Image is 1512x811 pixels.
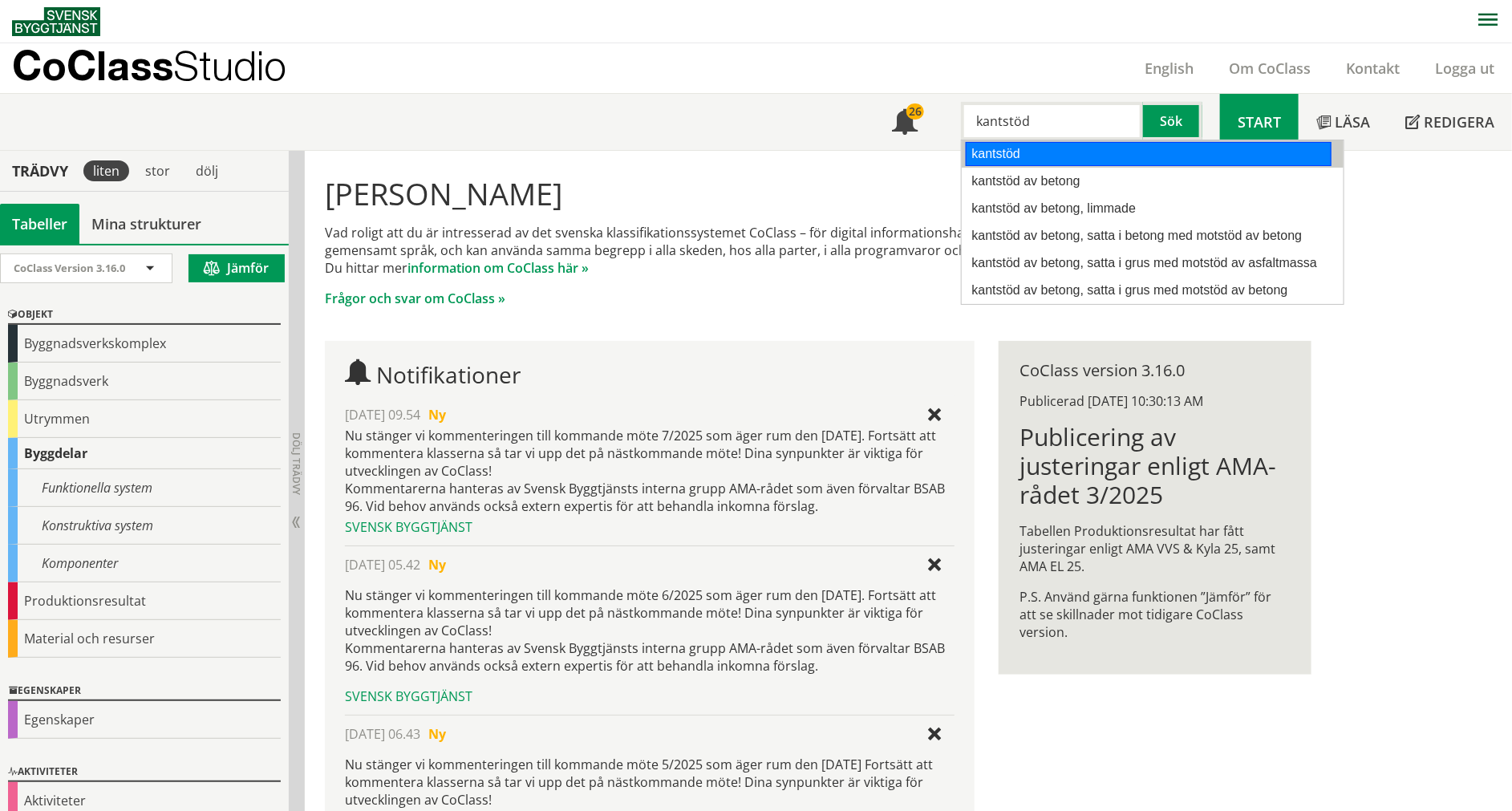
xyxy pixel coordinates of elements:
[8,620,281,658] div: Material och resurser
[428,556,446,574] span: Ny
[892,111,918,136] span: Notifikationer
[12,56,286,75] p: CoClass
[8,400,281,438] div: Utrymmen
[3,162,77,180] div: Trädvy
[1019,362,1290,379] div: CoClass version 3.16.0
[8,763,281,782] div: Aktiviteter
[345,518,954,536] div: Svensk Byggtjänst
[12,7,100,36] img: Svensk Byggtjänst
[1143,102,1202,140] button: Sök
[136,160,180,181] div: stor
[1127,59,1211,78] a: English
[345,406,420,424] span: [DATE] 09.54
[345,725,420,743] span: [DATE] 06.43
[325,224,1311,277] p: Vad roligt att du är intresserad av det svenska klassifikationssystemet CoClass – för digital inf...
[1019,423,1290,509] h1: Publicering av justeringar enligt AMA-rådet 3/2025
[8,363,281,400] div: Byggnadsverk
[1211,59,1328,78] a: Om CoClass
[1220,94,1299,150] a: Start
[1335,112,1370,132] span: Läsa
[12,43,321,93] a: CoClassStudio
[8,507,281,545] div: Konstruktiva system
[8,582,281,620] div: Produktionsresultat
[186,160,228,181] div: dölj
[8,325,281,363] div: Byggnadsverkskomplex
[428,406,446,424] span: Ny
[325,290,505,307] a: Frågor och svar om CoClass »
[376,359,521,390] span: Notifikationer
[1388,94,1512,150] a: Redigera
[967,225,1331,247] div: kantstöd av betong, satta i betong med motstöd av betong
[14,261,125,275] span: CoClass Version 3.16.0
[1424,112,1494,132] span: Redigera
[8,438,281,469] div: Byggdelar
[8,682,281,701] div: Egenskaper
[345,586,954,675] p: Nu stänger vi kommenteringen till kommande möte 6/2025 som äger rum den [DATE]. Fortsätt att komm...
[967,279,1331,302] div: kantstöd av betong, satta i grus med motstöd av betong
[8,701,281,739] div: Egenskaper
[967,197,1331,220] div: kantstöd av betong, limmade
[1019,392,1290,410] div: Publicerad [DATE] 10:30:13 AM
[967,252,1331,274] div: kantstöd av betong, satta i grus med motstöd av asfaltmassa
[1328,59,1417,78] a: Kontakt
[79,204,213,244] a: Mina strukturer
[345,687,954,705] div: Svensk Byggtjänst
[428,725,446,743] span: Ny
[906,103,924,120] div: 26
[345,556,420,574] span: [DATE] 05.42
[8,545,281,582] div: Komponenter
[407,259,589,277] a: information om CoClass här »
[1417,59,1512,78] a: Logga ut
[966,142,1332,166] div: kantstöd
[325,176,1311,211] h1: [PERSON_NAME]
[290,432,303,495] span: Dölj trädvy
[961,102,1143,140] input: Sök
[874,94,935,150] a: 26
[967,170,1331,193] div: kantstöd av betong
[1238,112,1281,132] span: Start
[83,160,129,181] div: liten
[1019,588,1290,641] p: P.S. Använd gärna funktionen ”Jämför” för att se skillnader mot tidigare CoClass version.
[173,42,286,89] span: Studio
[1019,522,1290,575] p: Tabellen Produktionsresultat har fått justeringar enligt AMA VVS & Kyla 25, samt AMA EL 25.
[345,427,954,515] div: Nu stänger vi kommenteringen till kommande möte 7/2025 som äger rum den [DATE]. Fortsätt att komm...
[8,469,281,507] div: Funktionella system
[8,306,281,325] div: Objekt
[188,254,285,282] button: Jämför
[1299,94,1388,150] a: Läsa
